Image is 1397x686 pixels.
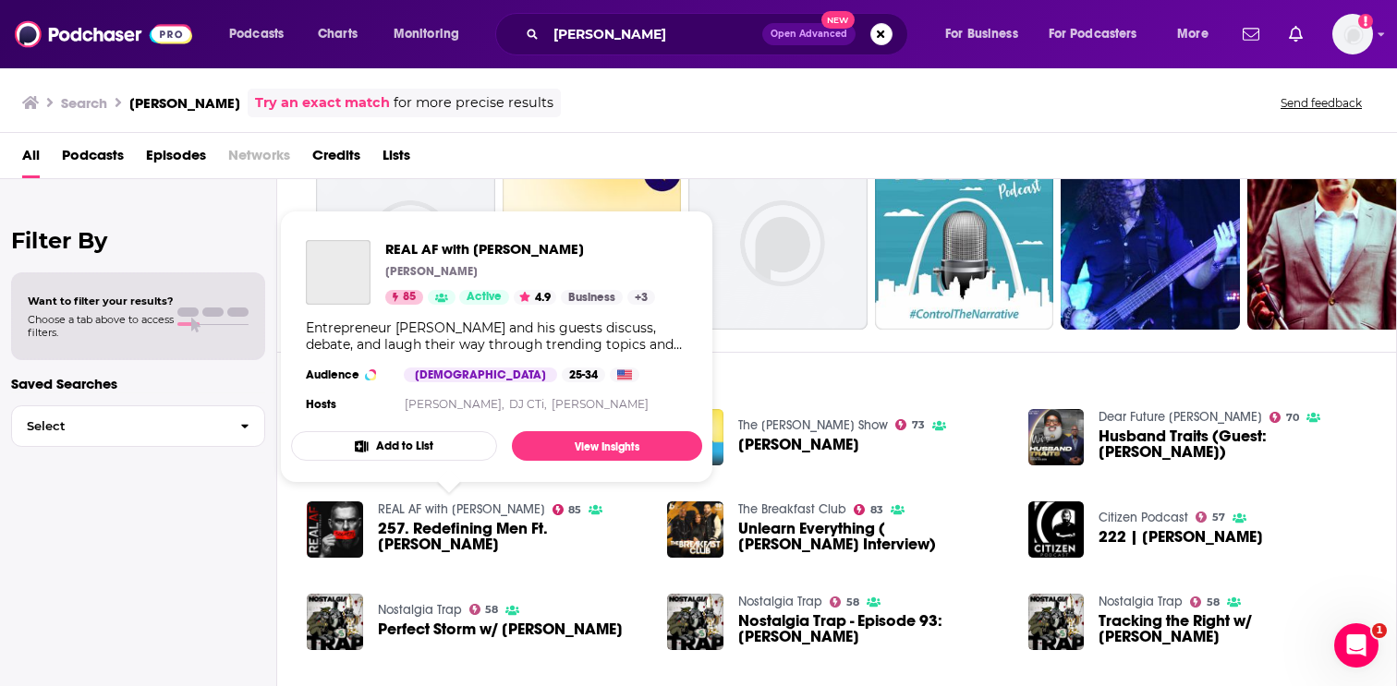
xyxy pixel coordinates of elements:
[553,504,582,515] a: 85
[1099,594,1183,609] a: Nostalgia Trap
[403,288,416,307] span: 85
[216,19,308,49] button: open menu
[1164,19,1232,49] button: open menu
[1235,18,1267,50] a: Show notifications dropdown
[312,140,360,178] a: Credits
[378,521,646,552] span: 257. Redefining Men Ft. [PERSON_NAME]
[307,594,363,650] img: Perfect Storm w/ Jason Wilson
[228,140,290,178] span: Networks
[854,504,883,515] a: 83
[509,397,547,411] a: DJ CTi,
[62,140,124,178] a: Podcasts
[738,613,1006,644] a: Nostalgia Trap - Episode 93: Jason Wilson
[1099,428,1367,460] a: Husband Traits (Guest: Jason Wilson)
[28,295,174,307] span: Want to filter your results?
[12,420,225,432] span: Select
[381,19,483,49] button: open menu
[1028,409,1085,465] a: Husband Traits (Guest: Jason Wilson)
[771,30,847,39] span: Open Advanced
[1028,501,1085,558] img: 222 | Jason Wilson
[552,397,649,411] a: [PERSON_NAME]
[1332,14,1373,54] span: Logged in as EllaRoseMurphy
[738,521,1006,552] a: Unlearn Everything ( Jason Wilson Interview)
[830,596,859,608] a: 58
[1196,511,1225,523] a: 57
[1334,623,1379,668] iframe: Intercom live chat
[404,367,557,382] div: [DEMOGRAPHIC_DATA]
[15,17,192,52] img: Podchaser - Follow, Share and Rate Podcasts
[1275,95,1367,111] button: Send feedback
[11,375,265,392] p: Saved Searches
[738,594,822,609] a: Nostalgia Trap
[562,367,605,382] div: 25-34
[378,501,545,517] a: REAL AF with Andy Frisella
[378,621,623,637] span: Perfect Storm w/ [PERSON_NAME]
[394,92,553,114] span: for more precise results
[1099,510,1188,525] a: Citizen Podcast
[1286,414,1299,422] span: 70
[378,602,462,618] a: Nostalgia Trap
[1177,21,1209,47] span: More
[467,288,502,307] span: Active
[1099,613,1367,644] span: Tracking the Right w/ [PERSON_NAME]
[738,437,859,452] a: Jason Wilson
[514,290,556,305] button: 4.9
[306,319,687,353] div: Entrepreneur [PERSON_NAME] and his guests discuss, debate, and laugh their way through trending t...
[512,431,702,461] a: View Insights
[1099,529,1263,545] a: 222 | Jason Wilson
[11,227,265,254] h2: Filter By
[1282,18,1310,50] a: Show notifications dropdown
[307,501,363,558] img: 257. Redefining Men Ft. Jason Wilson
[306,19,369,49] a: Charts
[1190,596,1220,608] a: 58
[385,240,655,258] span: REAL AF with [PERSON_NAME]
[762,23,856,45] button: Open AdvancedNew
[513,13,926,55] div: Search podcasts, credits, & more...
[1049,21,1137,47] span: For Podcasters
[667,501,723,558] img: Unlearn Everything ( Jason Wilson Interview)
[932,19,1041,49] button: open menu
[1099,529,1263,545] span: 222 | [PERSON_NAME]
[383,140,410,178] a: Lists
[895,419,925,430] a: 73
[469,604,499,615] a: 58
[945,21,1018,47] span: For Business
[1332,14,1373,54] img: User Profile
[568,506,581,514] span: 85
[738,501,846,517] a: The Breakfast Club
[385,290,423,305] a: 85
[738,521,1006,552] span: Unlearn Everything ( [PERSON_NAME] Interview)
[667,594,723,650] img: Nostalgia Trap - Episode 93: Jason Wilson
[146,140,206,178] a: Episodes
[1372,623,1387,638] span: 1
[22,140,40,178] span: All
[28,313,174,339] span: Choose a tab above to access filters.
[306,240,371,305] a: REAL AF with Andy Frisella
[318,21,358,47] span: Charts
[1099,409,1262,425] a: Dear Future Wifey
[846,598,859,607] span: 58
[1358,14,1373,29] svg: Email not verified
[1099,428,1367,460] span: Husband Traits (Guest: [PERSON_NAME])
[1269,412,1299,423] a: 70
[229,21,284,47] span: Podcasts
[485,606,498,614] span: 58
[306,397,336,412] h4: Hosts
[627,290,655,305] a: +3
[459,290,509,305] a: Active
[1099,613,1367,644] a: Tracking the Right w/ Jason Wilson
[394,21,459,47] span: Monitoring
[821,11,855,29] span: New
[1028,594,1085,650] img: Tracking the Right w/ Jason Wilson
[870,506,883,514] span: 83
[61,94,107,112] h3: Search
[385,264,478,279] p: [PERSON_NAME]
